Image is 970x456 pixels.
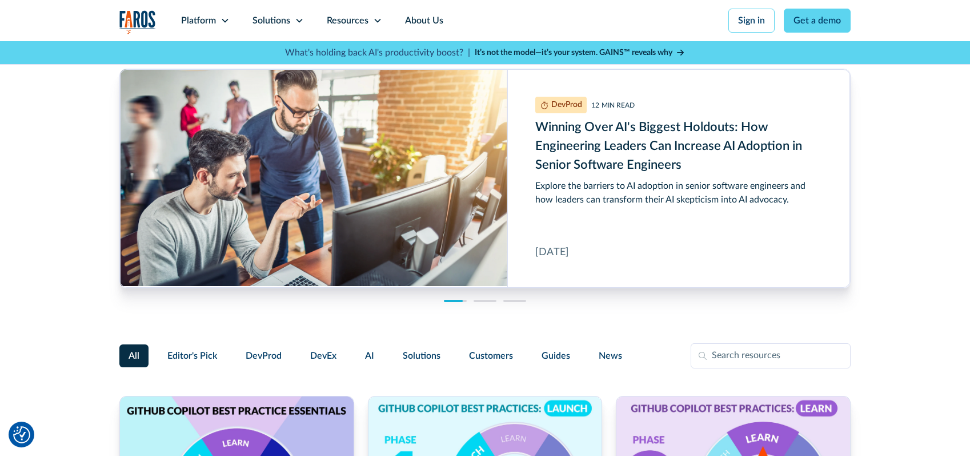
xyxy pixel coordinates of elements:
input: Search resources [691,343,851,368]
span: AI [365,349,374,363]
form: Filter Form [119,343,851,368]
a: It’s not the model—it’s your system. GAINS™ reveals why [475,47,685,59]
span: Customers [469,349,513,363]
div: Platform [181,14,216,27]
div: cms-link [120,69,850,288]
span: Guides [542,349,570,363]
img: Revisit consent button [13,426,30,443]
p: What's holding back AI's productivity boost? | [285,46,470,60]
a: Winning Over AI's Biggest Holdouts: How Engineering Leaders Can Increase AI Adoption in Senior So... [120,69,850,288]
a: Sign in [728,9,775,33]
span: DevProd [246,349,282,363]
strong: It’s not the model—it’s your system. GAINS™ reveals why [475,49,672,57]
a: Get a demo [784,9,851,33]
span: Solutions [403,349,440,363]
a: home [119,10,156,34]
div: Resources [327,14,368,27]
span: News [599,349,622,363]
span: DevEx [310,349,336,363]
span: All [129,349,139,363]
img: Logo of the analytics and reporting company Faros. [119,10,156,34]
button: Cookie Settings [13,426,30,443]
span: Editor's Pick [167,349,217,363]
div: Solutions [252,14,290,27]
